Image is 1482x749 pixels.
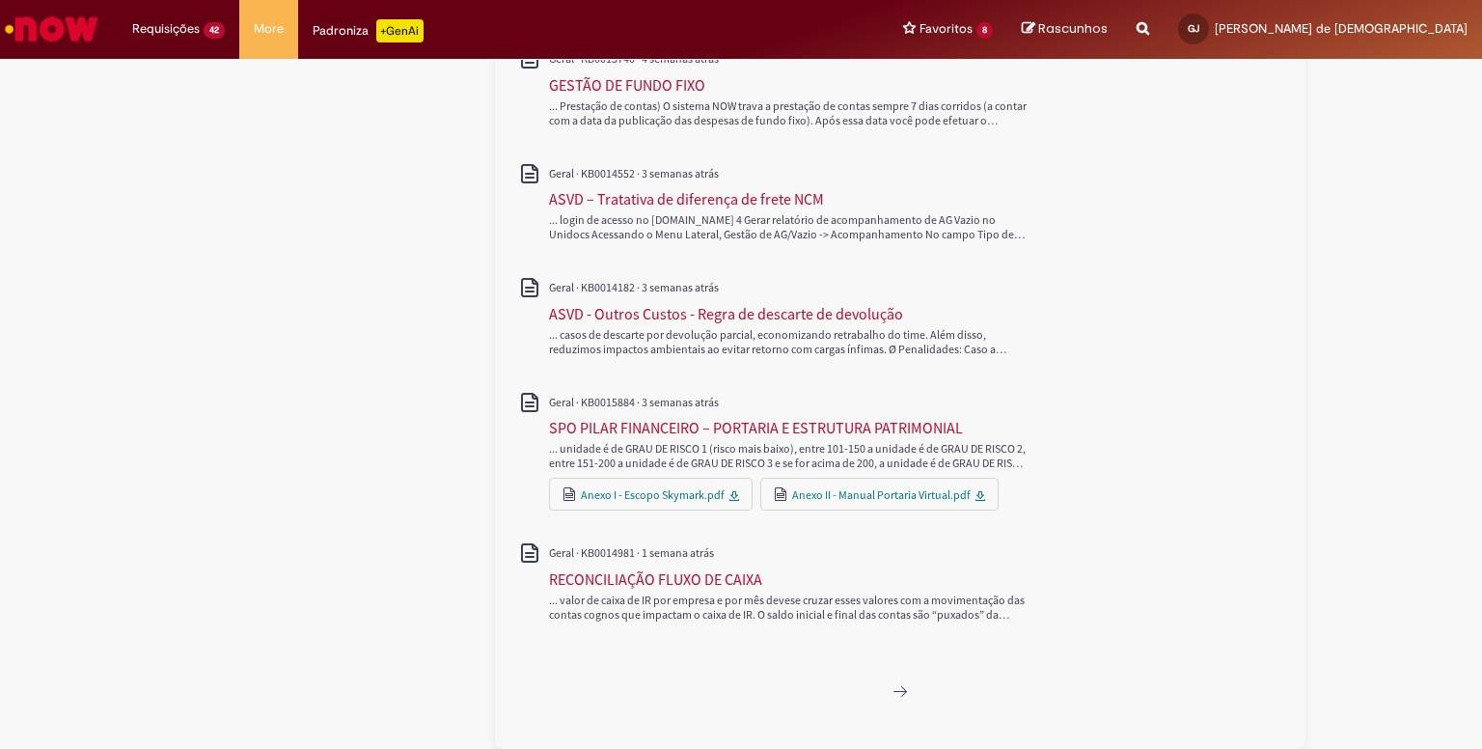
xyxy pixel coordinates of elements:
span: [PERSON_NAME] de [DEMOGRAPHIC_DATA] [1215,20,1468,37]
span: Requisições [132,19,200,39]
img: ServiceNow [2,10,101,48]
div: Padroniza [313,19,424,42]
span: Rascunhos [1038,19,1108,38]
span: Favoritos [919,19,973,39]
p: +GenAi [376,19,424,42]
span: GJ [1188,22,1199,35]
a: Rascunhos [1022,20,1108,39]
span: 8 [976,22,993,39]
span: 42 [204,22,225,39]
span: More [254,19,284,39]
